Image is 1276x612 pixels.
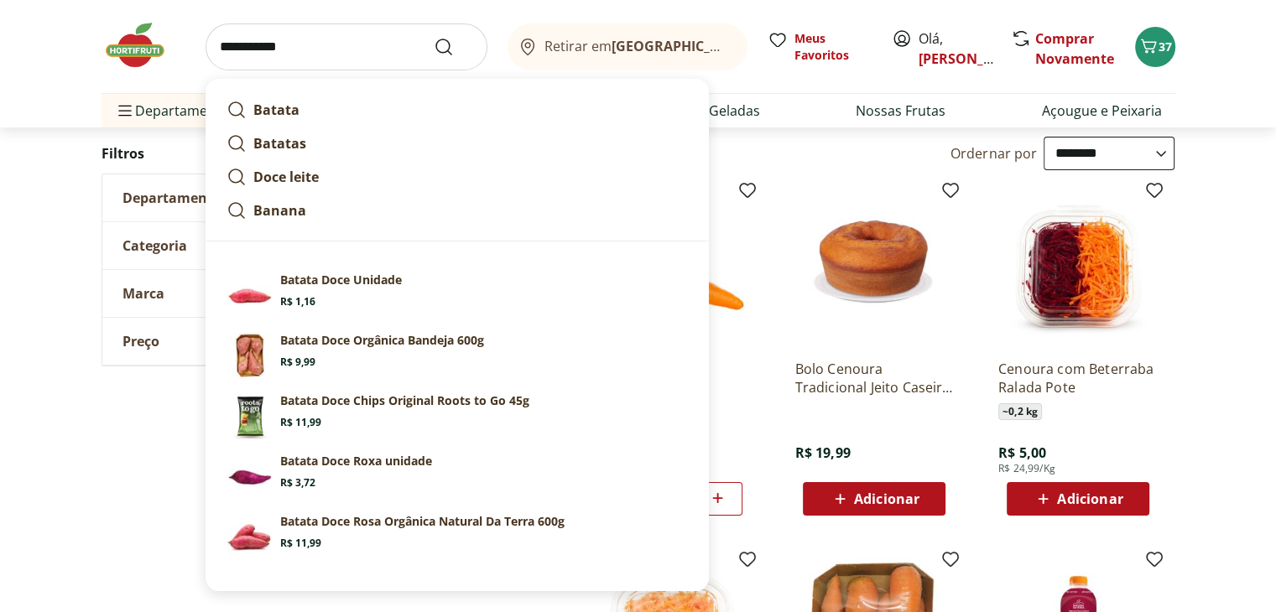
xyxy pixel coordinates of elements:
span: ~ 0,2 kg [998,403,1042,420]
button: Categoria [102,222,354,269]
span: Categoria [122,237,187,254]
img: Principal [227,453,273,500]
a: PrincipalBatata Doce Roxa unidadeR$ 3,72 [220,446,695,506]
span: Retirar em [544,39,730,54]
a: Meus Favoritos [768,30,872,64]
img: Bolo Cenoura Tradicional Jeito Caseiro 400g [794,187,954,346]
p: Batata Doce Chips Original Roots to Go 45g [280,392,529,409]
a: Doce leite [220,160,695,194]
a: PrincipalBatata Doce Orgânica Bandeja 600gR$ 9,99 [220,325,695,386]
img: Cenoura com Beterraba Ralada Pote [998,187,1158,346]
img: Principal [227,332,273,379]
a: Bolo Cenoura Tradicional Jeito Caseiro 400g [794,360,954,397]
strong: Doce leite [253,168,319,186]
button: Preço [102,318,354,365]
a: Nossas Frutas [856,101,945,121]
b: [GEOGRAPHIC_DATA]/[GEOGRAPHIC_DATA] [612,37,894,55]
a: Comprar Novamente [1035,29,1114,68]
img: Principal [227,513,273,560]
button: Menu [115,91,135,131]
a: Batatas [220,127,695,160]
p: Batata Doce Roxa unidade [280,453,432,469]
a: Açougue e Peixaria [1041,101,1161,121]
span: R$ 11,99 [280,416,321,429]
span: R$ 9,99 [280,355,315,369]
button: Marca [102,270,354,317]
strong: Banana [253,201,306,220]
p: Batata Doce Rosa Orgânica Natural Da Terra 600g [280,513,565,530]
span: R$ 1,16 [280,295,315,309]
h2: Filtros [102,137,355,170]
span: R$ 3,72 [280,476,315,490]
a: Cenoura com Beterraba Ralada Pote [998,360,1158,397]
img: Batata Doce Chips Original Roots to Go 45g [227,392,273,439]
img: Hortifruti [102,20,185,70]
span: 37 [1159,39,1172,54]
span: R$ 24,99/Kg [998,462,1055,475]
p: Batata Doce Unidade [280,272,402,288]
a: Batata [220,93,695,127]
a: PrincipalBatata Doce Rosa Orgânica Natural Da Terra 600gR$ 11,99 [220,506,695,567]
span: R$ 19,99 [794,443,850,462]
strong: Batata [253,101,299,119]
span: R$ 11,99 [280,537,321,550]
button: Submit Search [434,37,474,57]
span: R$ 5,00 [998,443,1046,462]
p: Batata Doce Orgânica Bandeja 600g [280,332,484,349]
input: search [206,23,487,70]
a: [PERSON_NAME] [919,49,1028,68]
label: Ordernar por [950,144,1038,163]
button: Departamento [102,174,354,221]
span: Marca [122,285,164,302]
span: Olá, [919,29,993,69]
strong: Batatas [253,134,306,153]
span: Preço [122,333,159,350]
img: Batata Doce Unidade [227,272,273,319]
button: Retirar em[GEOGRAPHIC_DATA]/[GEOGRAPHIC_DATA] [508,23,747,70]
span: Adicionar [854,492,919,506]
button: Adicionar [1007,482,1149,516]
span: Departamento [122,189,221,206]
a: Batata Doce Chips Original Roots to Go 45gBatata Doce Chips Original Roots to Go 45gR$ 11,99 [220,386,695,446]
span: Adicionar [1057,492,1122,506]
button: Adicionar [803,482,945,516]
span: Meus Favoritos [794,30,872,64]
span: Departamentos [115,91,236,131]
button: Carrinho [1135,27,1175,67]
a: Batata Doce UnidadeBatata Doce UnidadeR$ 1,16 [220,265,695,325]
a: Banana [220,194,695,227]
